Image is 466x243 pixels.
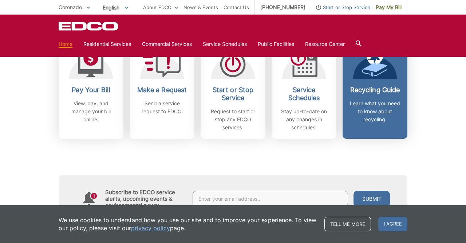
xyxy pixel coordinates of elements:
[343,42,407,139] a: Recycling Guide Learn what you need to know about recycling.
[277,107,331,132] p: Stay up-to-date on any changes in schedules.
[143,3,178,11] a: About EDCO
[277,86,331,102] h2: Service Schedules
[130,42,194,139] a: Make a Request Send a service request to EDCO.
[203,40,247,48] a: Service Schedules
[105,189,185,209] h4: Subscribe to EDCO service alerts, upcoming events & environmental news:
[354,191,390,207] button: Submit
[59,216,317,232] p: We use cookies to understand how you use our site and to improve your experience. To view our pol...
[224,3,249,11] a: Contact Us
[59,4,82,10] span: Coronado
[193,191,348,207] input: Enter your email address...
[97,1,134,13] span: English
[324,217,371,231] a: Tell me more
[64,86,118,94] h2: Pay Your Bill
[183,3,218,11] a: News & Events
[348,99,402,124] p: Learn what you need to know about recycling.
[59,42,123,139] a: Pay Your Bill View, pay, and manage your bill online.
[142,40,192,48] a: Commercial Services
[59,40,72,48] a: Home
[135,99,189,115] p: Send a service request to EDCO.
[376,3,402,11] span: Pay My Bill
[206,107,260,132] p: Request to start or stop any EDCO services.
[378,217,407,231] span: I agree
[272,42,336,139] a: Service Schedules Stay up-to-date on any changes in schedules.
[348,86,402,94] h2: Recycling Guide
[131,224,170,232] a: privacy policy
[206,86,260,102] h2: Start or Stop Service
[305,40,345,48] a: Resource Center
[83,40,131,48] a: Residential Services
[64,99,118,124] p: View, pay, and manage your bill online.
[258,40,294,48] a: Public Facilities
[59,22,119,31] a: EDCD logo. Return to the homepage.
[135,86,189,94] h2: Make a Request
